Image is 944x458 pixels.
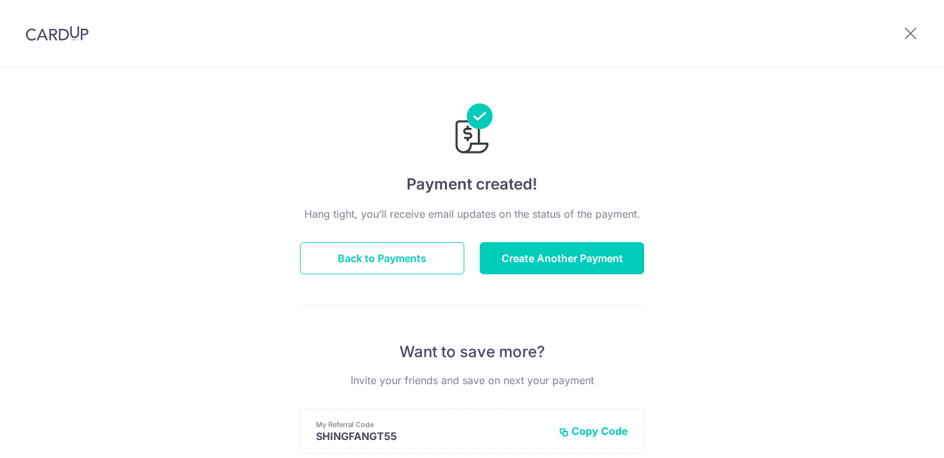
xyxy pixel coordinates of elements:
p: Want to save more? [300,342,644,362]
button: Create Another Payment [480,242,644,274]
button: Back to Payments [300,242,464,274]
p: My Referral Code [316,419,548,430]
h4: Payment created! [300,173,644,196]
p: Hang tight, you’ll receive email updates on the status of the payment. [300,206,644,222]
img: Payments [451,103,493,157]
button: Copy Code [559,425,628,437]
p: Invite your friends and save on next your payment [300,373,644,388]
p: SHINGFANGT55 [316,430,548,443]
img: CardUp [26,26,89,41]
